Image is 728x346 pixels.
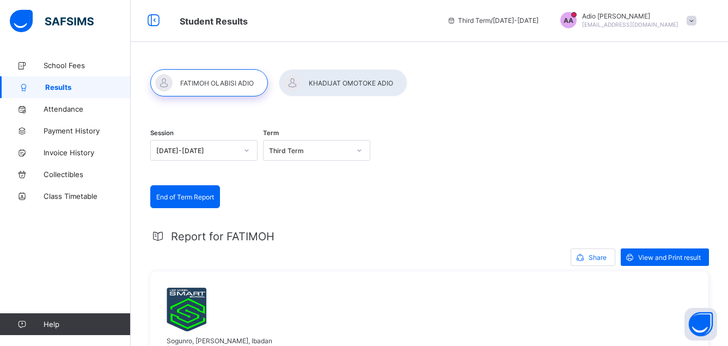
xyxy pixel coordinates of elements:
button: Open asap [684,308,717,341]
span: School Fees [44,61,131,70]
span: Class Timetable [44,192,131,201]
span: End of Term Report [156,193,214,201]
img: umssoyo.png [167,288,206,331]
span: Report for FATIMOH [171,230,274,243]
span: AA [564,16,573,25]
span: Results [45,83,131,92]
div: AdioTaoreed Ajadi [549,12,702,28]
span: session/term information [447,16,539,25]
span: [EMAIL_ADDRESS][DOMAIN_NAME] [582,21,678,28]
img: safsims [10,10,94,33]
span: Adio [PERSON_NAME] [582,12,678,20]
span: Share [589,253,607,262]
span: Student Results [180,16,248,27]
span: Collectibles [44,170,131,179]
span: Attendance [44,105,131,113]
span: View and Print result [638,253,701,262]
span: Invoice History [44,148,131,157]
span: Term [263,129,279,137]
span: Help [44,320,130,329]
span: Session [150,129,174,137]
div: [DATE]-[DATE] [156,147,237,155]
span: Payment History [44,126,131,135]
div: Third Term [269,147,350,155]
